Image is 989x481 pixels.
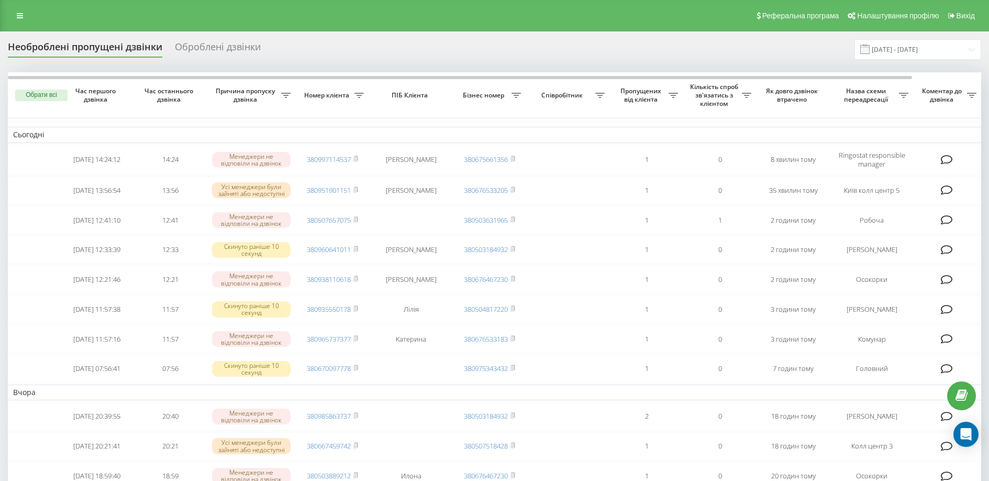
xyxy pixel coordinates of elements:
[307,185,351,195] a: 380951901151
[134,206,207,234] td: 12:41
[615,87,669,103] span: Пропущених від клієнта
[60,296,134,323] td: [DATE] 11:57:38
[134,177,207,204] td: 13:56
[15,90,68,101] button: Обрати всі
[757,325,830,353] td: 3 години тому
[307,275,351,284] a: 380938110618
[757,432,830,460] td: 18 годин тому
[60,145,134,174] td: [DATE] 14:24:12
[134,266,207,293] td: 12:21
[369,296,453,323] td: Лілія
[60,236,134,264] td: [DATE] 12:33:39
[683,325,757,353] td: 0
[757,355,830,382] td: 7 годин тому
[610,206,683,234] td: 1
[464,471,508,480] a: 380676467230
[134,325,207,353] td: 11:57
[134,432,207,460] td: 20:21
[60,432,134,460] td: [DATE] 20:21:41
[212,301,291,317] div: Скинуто раніше 10 секунд
[683,177,757,204] td: 0
[830,296,914,323] td: [PERSON_NAME]
[134,296,207,323] td: 11:57
[688,83,742,107] span: Кількість спроб зв'язатись з клієнтом
[953,422,979,447] div: Open Intercom Messenger
[610,325,683,353] td: 1
[683,145,757,174] td: 0
[683,355,757,382] td: 0
[378,91,444,100] span: ПІБ Клієнта
[610,236,683,264] td: 1
[757,266,830,293] td: 2 години тому
[683,432,757,460] td: 0
[8,41,162,58] div: Необроблені пропущені дзвінки
[610,296,683,323] td: 1
[307,364,351,373] a: 380670097778
[830,177,914,204] td: Київ колл центр 5
[212,331,291,347] div: Менеджери не відповіли на дзвінок
[757,177,830,204] td: 35 хвилин тому
[307,471,351,480] a: 380503889212
[134,355,207,382] td: 07:56
[307,215,351,225] a: 380507657075
[830,325,914,353] td: Комунар
[757,236,830,264] td: 2 години тому
[757,206,830,234] td: 2 години тому
[464,155,508,164] a: 380675661356
[835,87,899,103] span: Назва схеми переадресації
[464,334,508,344] a: 380676533183
[369,325,453,353] td: Катерина
[60,177,134,204] td: [DATE] 13:56:54
[957,12,975,20] span: Вихід
[531,91,595,100] span: Співробітник
[307,334,351,344] a: 380965737377
[683,402,757,430] td: 0
[765,87,821,103] span: Як довго дзвінок втрачено
[369,145,453,174] td: [PERSON_NAME]
[830,236,914,264] td: [PERSON_NAME]
[175,41,261,58] div: Оброблені дзвінки
[212,409,291,424] div: Менеджери не відповіли на дзвінок
[757,296,830,323] td: 3 години тому
[212,361,291,377] div: Скинуто раніше 10 секунд
[683,296,757,323] td: 0
[830,355,914,382] td: Головний
[464,441,508,451] a: 380507518428
[464,215,508,225] a: 380503631965
[307,441,351,451] a: 380667459742
[369,177,453,204] td: [PERSON_NAME]
[142,87,198,103] span: Час останнього дзвінка
[60,325,134,353] td: [DATE] 11:57:16
[60,206,134,234] td: [DATE] 12:41:10
[830,206,914,234] td: Робоча
[610,177,683,204] td: 1
[464,364,508,373] a: 380975343432
[464,185,508,195] a: 380676533205
[757,145,830,174] td: 8 хвилин тому
[369,266,453,293] td: [PERSON_NAME]
[610,266,683,293] td: 1
[212,87,281,103] span: Причина пропуску дзвінка
[464,245,508,254] a: 380503184932
[610,145,683,174] td: 1
[919,87,967,103] span: Коментар до дзвінка
[830,432,914,460] td: Колл центр 3
[69,87,125,103] span: Час першого дзвінка
[307,245,351,254] a: 380960641011
[307,304,351,314] a: 380935550178
[464,275,508,284] a: 380676467230
[301,91,354,100] span: Номер клієнта
[60,355,134,382] td: [DATE] 07:56:41
[458,91,512,100] span: Бізнес номер
[683,206,757,234] td: 1
[610,402,683,430] td: 2
[610,355,683,382] td: 1
[683,266,757,293] td: 0
[464,411,508,421] a: 380503184932
[60,266,134,293] td: [DATE] 12:21:46
[212,212,291,228] div: Менеджери не відповіли на дзвінок
[212,242,291,258] div: Скинуто раніше 10 секунд
[464,304,508,314] a: 380504817220
[857,12,939,20] span: Налаштування профілю
[212,152,291,168] div: Менеджери не відповіли на дзвінок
